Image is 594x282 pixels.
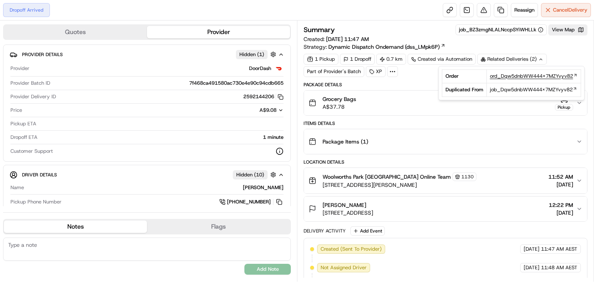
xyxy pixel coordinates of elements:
button: Pickup [555,96,573,111]
span: Driver Details [22,172,57,178]
span: Price [10,107,22,114]
span: Dropoff ETA [10,134,38,141]
span: Hidden ( 10 ) [236,171,264,178]
span: [STREET_ADDRESS][PERSON_NAME] [323,181,476,189]
div: Items Details [304,120,587,126]
span: Reassign [514,7,534,14]
span: Provider Details [22,51,63,58]
span: A$37.78 [323,103,356,111]
div: 1 Pickup [304,54,338,65]
button: Driver DetailsHidden (10) [10,168,284,181]
span: Created: [304,35,369,43]
button: CancelDelivery [541,3,591,17]
span: DoorDash [249,65,271,72]
span: Cancel Delivery [553,7,587,14]
div: Strategy: [304,43,445,51]
button: 2592144206 [243,93,283,100]
span: [PHONE_NUMBER] [227,198,271,205]
button: Grocery BagsA$37.78Pickup [304,91,587,115]
button: Quotes [4,26,147,38]
span: [DATE] [548,181,573,188]
div: XP [366,66,386,77]
span: Customer Support [10,148,53,155]
button: Provider [147,26,290,38]
a: ord_Dqw5dnbWW444X7MZYvyv82 [490,73,578,80]
button: Hidden (10) [233,170,278,179]
span: Not Assigned Driver [321,264,367,271]
h3: Summary [304,26,335,33]
span: Provider [10,65,29,72]
span: Created (Sent To Provider) [321,246,382,253]
button: job_BZ3zmgNLALNccpSYiWHLLk [459,26,543,33]
span: 12:22 PM [549,201,573,209]
button: View Map [548,24,587,35]
button: Hidden (1) [236,50,278,59]
span: Pickup Phone Number [10,198,61,205]
button: [PERSON_NAME][STREET_ADDRESS]12:22 PM[DATE] [304,197,587,221]
span: A$9.08 [259,107,277,113]
div: Delivery Activity [304,228,346,234]
div: 1 Dropoff [340,54,375,65]
a: Created via Automation [408,54,476,65]
span: Provider Batch ID [10,80,50,87]
img: doordash_logo_v2.png [274,64,283,73]
div: Package Details [304,82,587,88]
span: Hidden ( 1 ) [239,51,264,58]
span: [DATE] [549,209,573,217]
span: ord_Dqw5dnbWW444X7MZYvyv82 [490,73,573,80]
span: Dynamic Dispatch Ondemand (dss_LMpk6P) [328,43,440,51]
button: Notes [4,220,147,233]
div: 0.7 km [376,54,406,65]
div: Pickup [555,104,573,111]
span: Pickup ETA [10,120,36,127]
a: job_Dqw5dnbWW444X7MZYvyv82 [490,86,578,93]
a: [PHONE_NUMBER] [219,198,283,206]
div: 1 minute [41,134,283,141]
button: Provider DetailsHidden (1) [10,48,284,61]
span: 11:47 AM AEST [541,246,577,253]
span: job_Dqw5dnbWW444X7MZYvyv82 [490,86,573,93]
div: [PERSON_NAME] [27,184,283,191]
button: Flags [147,220,290,233]
span: [PERSON_NAME] [323,201,366,209]
span: 1130 [461,174,474,180]
button: Add Event [350,226,385,236]
button: Reassign [511,3,538,17]
button: A$9.08 [215,107,283,114]
div: Related Deliveries (2) [477,54,547,65]
span: [DATE] 11:47 AM [326,36,369,43]
span: Name [10,184,24,191]
span: [STREET_ADDRESS] [323,209,373,217]
td: Order [442,70,486,83]
div: Location Details [304,159,587,165]
span: Grocery Bags [323,95,356,103]
button: Package Items (1) [304,129,587,154]
span: Woolworths Park [GEOGRAPHIC_DATA] Online Team [323,173,451,181]
span: 7f468ca491580ac730e4e90c94cdb665 [189,80,283,87]
span: 11:52 AM [548,173,573,181]
a: Dynamic Dispatch Ondemand (dss_LMpk6P) [328,43,445,51]
button: Woolworths Park [GEOGRAPHIC_DATA] Online Team1130[STREET_ADDRESS][PERSON_NAME]11:52 AM[DATE] [304,168,587,193]
span: Provider Delivery ID [10,93,56,100]
span: Package Items ( 1 ) [323,138,368,145]
td: Duplicated From [442,83,486,97]
span: [DATE] [524,246,539,253]
span: [DATE] [524,264,539,271]
span: 11:48 AM AEST [541,264,577,271]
